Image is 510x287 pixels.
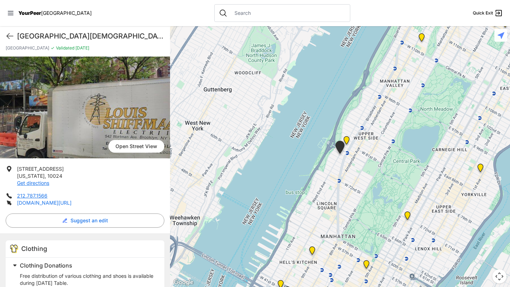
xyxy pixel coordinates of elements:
span: [US_STATE] [17,173,45,179]
a: 212.787.1566 [17,193,47,199]
input: Search [230,10,346,17]
div: Manhattan [403,211,412,223]
h1: [GEOGRAPHIC_DATA][DEMOGRAPHIC_DATA] [17,31,164,41]
span: Clothing [21,245,47,252]
div: The Cathedral Church of St. John the Divine [417,33,426,45]
div: 9th Avenue Drop-in Center [308,246,317,258]
span: Quick Exit [473,10,493,16]
span: [DATE] [74,45,89,51]
span: [GEOGRAPHIC_DATA] [6,45,49,51]
button: Map camera controls [492,269,506,283]
div: Avenue Church [476,164,485,175]
button: Suggest an edit [6,213,164,228]
span: YourPeer [18,10,41,16]
a: YourPeer[GEOGRAPHIC_DATA] [18,11,92,15]
a: Quick Exit [473,9,503,17]
img: Google [172,278,195,287]
span: Suggest an edit [70,217,108,224]
span: , [45,173,46,179]
span: Open Street View [108,140,164,153]
span: Validated [56,45,74,51]
a: [DOMAIN_NAME][URL] [17,200,72,206]
span: 10024 [47,173,62,179]
p: Free distribution of various clothing and shoes is available during [DATE] Table. [20,273,156,287]
span: Clothing Donations [20,262,72,269]
a: Open this area in Google Maps (opens a new window) [172,278,195,287]
span: [GEOGRAPHIC_DATA] [41,10,92,16]
div: Pathways Adult Drop-In Program [342,136,351,147]
a: Get directions [17,180,49,186]
span: [STREET_ADDRESS] [17,166,64,172]
span: ✓ [51,45,55,51]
